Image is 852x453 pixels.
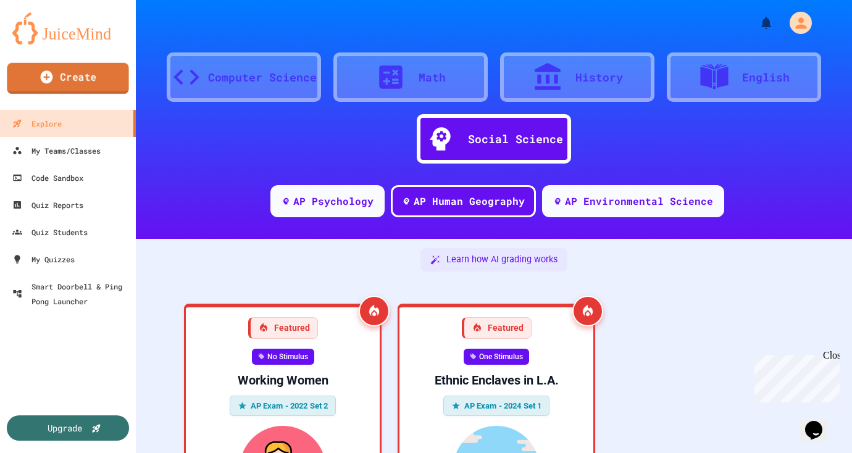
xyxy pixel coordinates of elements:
div: English [742,69,790,86]
img: logo-orange.svg [12,12,123,44]
iframe: chat widget [800,404,840,441]
div: My Teams/Classes [12,143,101,158]
div: AP Environmental Science [565,194,713,209]
div: Explore [12,116,62,131]
div: Working Women [196,372,370,388]
div: Computer Science [208,69,317,86]
div: Featured [248,317,318,339]
div: My Account [777,9,815,37]
div: Code Sandbox [12,170,83,185]
iframe: chat widget [750,350,840,402]
div: Math [419,69,446,86]
div: Featured [462,317,532,339]
div: AP Psychology [293,194,374,209]
div: Smart Doorbell & Ping Pong Launcher [12,279,131,309]
div: Upgrade [48,422,82,434]
div: Ethnic Enclaves in L.A. [409,372,583,388]
div: AP Exam - 2022 Set 2 [230,396,336,417]
div: My Notifications [736,12,777,33]
div: Quiz Students [12,225,88,239]
div: My Quizzes [12,252,75,267]
a: Create [7,63,128,94]
div: AP Human Geography [414,194,525,209]
div: No Stimulus [252,349,314,365]
span: Learn how AI grading works [446,253,558,267]
div: Quiz Reports [12,197,83,212]
div: AP Exam - 2024 Set 1 [443,396,550,417]
div: History [575,69,623,86]
div: One Stimulus [464,349,529,365]
div: Chat with us now!Close [5,5,85,78]
div: Social Science [468,131,563,148]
